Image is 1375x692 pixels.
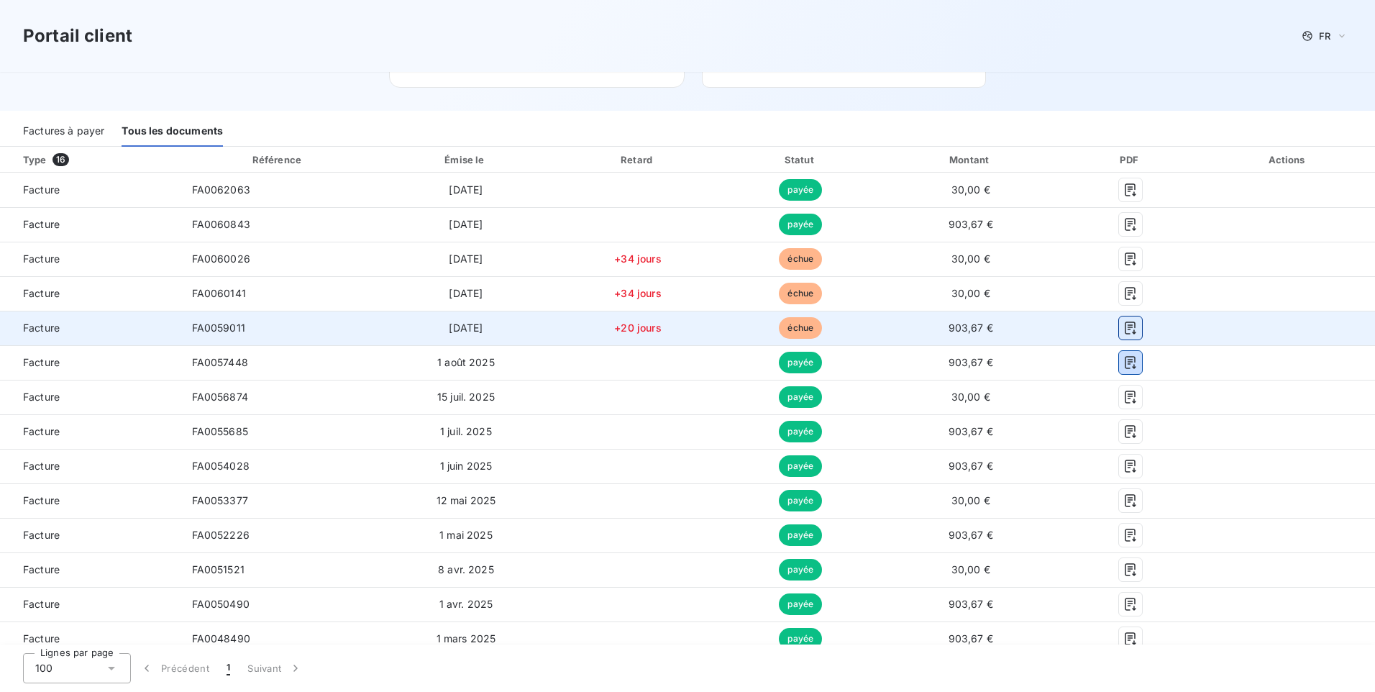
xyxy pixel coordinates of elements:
div: Retard [559,152,718,167]
span: 903,67 € [949,218,993,230]
span: 30,00 € [951,563,990,575]
div: Actions [1204,152,1372,167]
span: 1 juil. 2025 [440,425,492,437]
span: Facture [12,424,169,439]
button: Suivant [239,653,311,683]
span: Facture [12,563,169,577]
span: +34 jours [614,287,661,299]
span: FA0054028 [192,460,250,472]
span: 903,67 € [949,322,993,334]
span: 1 avr. 2025 [439,598,493,610]
span: 903,67 € [949,598,993,610]
span: payée [779,490,822,511]
span: payée [779,559,822,581]
span: Facture [12,183,169,197]
span: payée [779,524,822,546]
span: 1 [227,661,230,675]
span: payée [779,179,822,201]
span: Facture [12,597,169,611]
span: payée [779,214,822,235]
div: Référence [252,154,301,165]
span: [DATE] [449,322,483,334]
span: [DATE] [449,183,483,196]
span: payée [779,352,822,373]
span: payée [779,386,822,408]
span: 30,00 € [951,287,990,299]
span: 8 avr. 2025 [438,563,494,575]
span: +34 jours [614,252,661,265]
span: échue [779,283,822,304]
span: FA0060141 [192,287,246,299]
span: Facture [12,528,169,542]
span: 1 août 2025 [437,356,495,368]
span: échue [779,317,822,339]
span: 30,00 € [951,183,990,196]
span: FA0060843 [192,218,250,230]
span: Facture [12,493,169,508]
span: 15 juil. 2025 [437,391,495,403]
div: Émise le [379,152,552,167]
span: FA0055685 [192,425,248,437]
span: payée [779,593,822,615]
span: Facture [12,355,169,370]
span: [DATE] [449,287,483,299]
div: Montant [884,152,1057,167]
span: Facture [12,321,169,335]
span: 903,67 € [949,356,993,368]
span: 1 mars 2025 [437,632,496,645]
span: FA0053377 [192,494,248,506]
span: FR [1319,30,1330,42]
span: Facture [12,252,169,266]
div: Factures à payer [23,117,104,147]
span: [DATE] [449,252,483,265]
span: FA0062063 [192,183,250,196]
div: Type [14,152,178,167]
span: [DATE] [449,218,483,230]
span: FA0059011 [192,322,245,334]
span: 903,67 € [949,425,993,437]
span: Facture [12,459,169,473]
span: FA0056874 [192,391,248,403]
span: payée [779,421,822,442]
span: 1 mai 2025 [439,529,493,541]
span: payée [779,628,822,650]
span: 30,00 € [951,252,990,265]
div: PDF [1063,152,1198,167]
span: FA0057448 [192,356,248,368]
span: 903,67 € [949,632,993,645]
span: Facture [12,217,169,232]
span: Facture [12,390,169,404]
h3: Portail client [23,23,132,49]
span: 30,00 € [951,391,990,403]
span: 903,67 € [949,460,993,472]
span: 100 [35,661,52,675]
span: 12 mai 2025 [437,494,496,506]
span: FA0060026 [192,252,250,265]
span: FA0051521 [192,563,245,575]
span: Facture [12,286,169,301]
button: 1 [218,653,239,683]
span: payée [779,455,822,477]
span: 903,67 € [949,529,993,541]
span: +20 jours [614,322,661,334]
div: Tous les documents [122,117,223,147]
span: FA0052226 [192,529,250,541]
span: Facture [12,632,169,646]
span: 1 juin 2025 [440,460,493,472]
button: Précédent [131,653,218,683]
span: 16 [52,153,69,166]
span: 30,00 € [951,494,990,506]
span: échue [779,248,822,270]
span: FA0050490 [192,598,250,610]
div: Statut [723,152,879,167]
span: FA0048490 [192,632,250,645]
